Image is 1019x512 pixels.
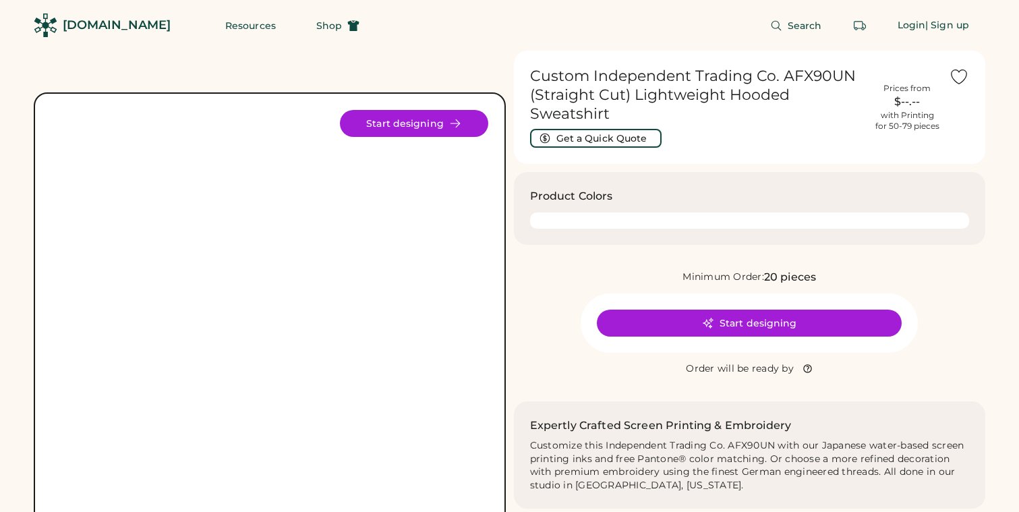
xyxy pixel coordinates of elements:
[682,271,764,284] div: Minimum Order:
[530,418,792,434] h2: Expertly Crafted Screen Printing & Embroidery
[530,188,613,204] h3: Product Colors
[530,129,662,148] button: Get a Quick Quote
[686,362,794,376] div: Order will be ready by
[530,67,866,123] h1: Custom Independent Trading Co. AFX90UN (Straight Cut) Lightweight Hooded Sweatshirt
[300,12,376,39] button: Shop
[873,94,941,110] div: $--.--
[846,12,873,39] button: Retrieve an order
[764,269,816,285] div: 20 pieces
[530,439,970,493] div: Customize this Independent Trading Co. AFX90UN with our Japanese water-based screen printing inks...
[316,21,342,30] span: Shop
[597,310,902,337] button: Start designing
[883,83,931,94] div: Prices from
[788,21,822,30] span: Search
[875,110,939,132] div: with Printing for 50-79 pieces
[925,19,969,32] div: | Sign up
[209,12,292,39] button: Resources
[34,13,57,37] img: Rendered Logo - Screens
[340,110,488,137] button: Start designing
[898,19,926,32] div: Login
[754,12,838,39] button: Search
[63,17,171,34] div: [DOMAIN_NAME]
